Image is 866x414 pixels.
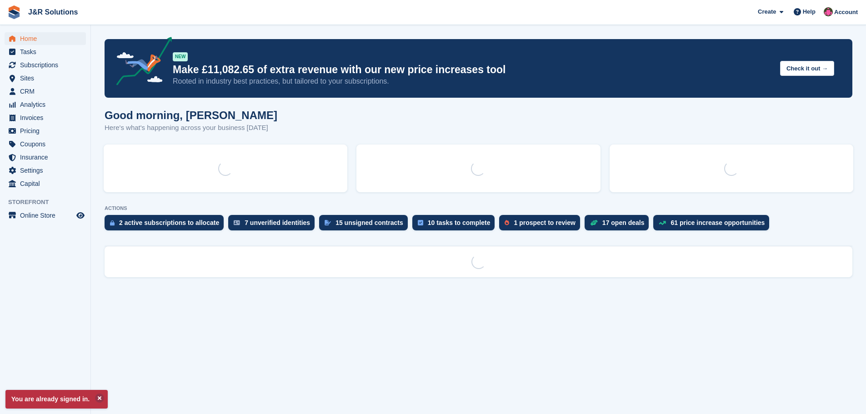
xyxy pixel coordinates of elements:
[173,76,773,86] p: Rooted in industry best practices, but tailored to your subscriptions.
[20,32,75,45] span: Home
[20,98,75,111] span: Analytics
[20,138,75,150] span: Coupons
[7,5,21,19] img: stora-icon-8386f47178a22dfd0bd8f6a31ec36ba5ce8667c1dd55bd0f319d3a0aa187defe.svg
[5,72,86,85] a: menu
[234,220,240,225] img: verify_identity-adf6edd0f0f0b5bbfe63781bf79b02c33cf7c696d77639b501bdc392416b5a36.svg
[20,125,75,137] span: Pricing
[20,111,75,124] span: Invoices
[653,215,774,235] a: 61 price increase opportunities
[20,72,75,85] span: Sites
[5,59,86,71] a: menu
[602,219,645,226] div: 17 open deals
[412,215,500,235] a: 10 tasks to complete
[5,32,86,45] a: menu
[173,52,188,61] div: NEW
[659,221,666,225] img: price_increase_opportunities-93ffe204e8149a01c8c9dc8f82e8f89637d9d84a8eef4429ea346261dce0b2c0.svg
[5,111,86,124] a: menu
[20,85,75,98] span: CRM
[803,7,816,16] span: Help
[5,390,108,409] p: You are already signed in.
[428,219,491,226] div: 10 tasks to complete
[20,59,75,71] span: Subscriptions
[505,220,509,225] img: prospect-51fa495bee0391a8d652442698ab0144808aea92771e9ea1ae160a38d050c398.svg
[585,215,654,235] a: 17 open deals
[20,209,75,222] span: Online Store
[105,109,277,121] h1: Good morning, [PERSON_NAME]
[5,138,86,150] a: menu
[780,61,834,76] button: Check it out →
[20,151,75,164] span: Insurance
[109,37,172,89] img: price-adjustments-announcement-icon-8257ccfd72463d97f412b2fc003d46551f7dbcb40ab6d574587a9cd5c0d94...
[418,220,423,225] img: task-75834270c22a3079a89374b754ae025e5fb1db73e45f91037f5363f120a921f8.svg
[245,219,310,226] div: 7 unverified identities
[5,151,86,164] a: menu
[5,98,86,111] a: menu
[119,219,219,226] div: 2 active subscriptions to allocate
[514,219,575,226] div: 1 prospect to review
[5,45,86,58] a: menu
[20,45,75,58] span: Tasks
[173,63,773,76] p: Make £11,082.65 of extra revenue with our new price increases tool
[75,210,86,221] a: Preview store
[834,8,858,17] span: Account
[824,7,833,16] img: Julie Morgan
[5,164,86,177] a: menu
[5,125,86,137] a: menu
[335,219,403,226] div: 15 unsigned contracts
[105,215,228,235] a: 2 active subscriptions to allocate
[20,177,75,190] span: Capital
[5,177,86,190] a: menu
[319,215,412,235] a: 15 unsigned contracts
[5,85,86,98] a: menu
[671,219,765,226] div: 61 price increase opportunities
[8,198,90,207] span: Storefront
[228,215,319,235] a: 7 unverified identities
[590,219,598,226] img: deal-1b604bf984904fb50ccaf53a9ad4b4a5d6e5aea283cecdc64d6e3604feb123c2.svg
[499,215,584,235] a: 1 prospect to review
[20,164,75,177] span: Settings
[105,205,852,211] p: ACTIONS
[758,7,776,16] span: Create
[110,220,115,226] img: active_subscription_to_allocate_icon-d502201f5373d7db506a760aba3b589e785aa758c864c3986d89f69b8ff3...
[25,5,81,20] a: J&R Solutions
[5,209,86,222] a: menu
[325,220,331,225] img: contract_signature_icon-13c848040528278c33f63329250d36e43548de30e8caae1d1a13099fd9432cc5.svg
[105,123,277,133] p: Here's what's happening across your business [DATE]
